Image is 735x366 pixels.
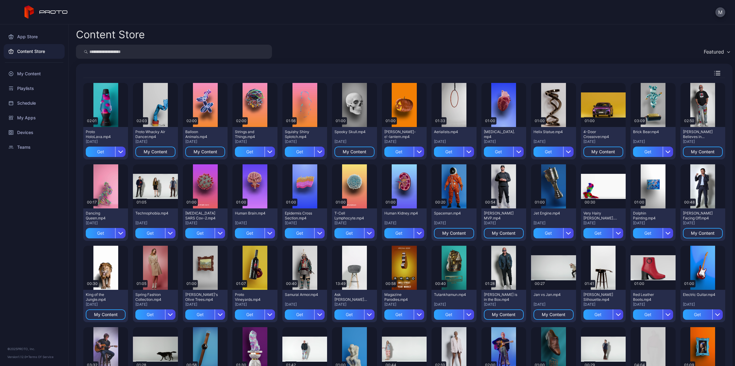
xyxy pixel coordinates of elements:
[384,228,424,238] button: Get
[334,228,364,238] div: Get
[533,211,567,216] div: Jet Engine.mp4
[633,221,673,226] div: [DATE]
[144,149,167,154] div: My Content
[583,309,613,320] div: Get
[591,149,615,154] div: My Content
[86,211,119,221] div: Dancing Queen.mp4
[434,147,463,157] div: Get
[135,309,175,320] button: Get
[384,228,414,238] div: Get
[86,147,126,157] button: Get
[683,139,723,144] div: [DATE]
[434,302,474,307] div: [DATE]
[633,129,667,134] div: Brick Bear.mp4
[285,302,325,307] div: [DATE]
[334,139,374,144] div: [DATE]
[583,228,613,238] div: Get
[683,309,723,320] button: Get
[434,211,468,216] div: Spaceman.mp4
[235,147,264,157] div: Get
[285,309,314,320] div: Get
[135,302,175,307] div: [DATE]
[185,228,215,238] div: Get
[235,147,275,157] button: Get
[484,147,513,157] div: Get
[285,309,325,320] button: Get
[683,129,717,139] div: Howie Mandel Believes in Proto.mp4
[484,221,524,226] div: [DATE]
[334,211,368,221] div: T-Cell Lymphocyte.mp4
[384,302,424,307] div: [DATE]
[583,292,617,302] div: Billy Morrison's Silhouette.mp4
[285,147,325,157] button: Get
[583,139,623,144] div: [DATE]
[7,355,28,359] span: Version 1.12.0 •
[633,147,662,157] div: Get
[285,147,314,157] div: Get
[185,309,215,320] div: Get
[86,309,126,320] button: My Content
[542,312,565,317] div: My Content
[285,221,325,226] div: [DATE]
[583,228,623,238] button: Get
[484,139,524,144] div: [DATE]
[533,228,573,238] button: Get
[434,309,463,320] div: Get
[533,221,573,226] div: [DATE]
[633,292,667,302] div: Red Leather Boots.mp4
[185,147,225,157] button: My Content
[384,211,418,216] div: Human Kidney.mp4
[185,221,225,226] div: [DATE]
[633,147,673,157] button: Get
[135,221,175,226] div: [DATE]
[434,292,468,297] div: Tutankhamun.mp4
[94,312,118,317] div: My Content
[235,309,264,320] div: Get
[583,221,623,226] div: [DATE]
[384,309,424,320] button: Get
[285,211,318,221] div: Epidermis Cross Section.mp4
[185,309,225,320] button: Get
[235,309,275,320] button: Get
[533,309,573,320] button: My Content
[4,44,65,59] a: Content Store
[86,147,115,157] div: Get
[384,147,414,157] div: Get
[185,292,219,302] div: Van Gogh's Olive Trees.mp4
[86,228,126,238] button: Get
[235,211,269,216] div: Human Brain.mp4
[434,221,474,226] div: [DATE]
[442,231,466,236] div: My Content
[583,309,623,320] button: Get
[434,139,474,144] div: [DATE]
[4,125,65,140] div: Devices
[484,228,524,238] button: My Content
[235,228,275,238] button: Get
[533,228,563,238] div: Get
[683,211,717,221] div: Manny Pacquiao Facing Off.mp4
[135,292,169,302] div: Spring Fashion Collection.mp4
[683,228,723,238] button: My Content
[633,228,662,238] div: Get
[334,309,374,320] button: Get
[194,149,217,154] div: My Content
[86,139,126,144] div: [DATE]
[334,228,374,238] button: Get
[185,139,225,144] div: [DATE]
[185,302,225,307] div: [DATE]
[235,292,269,302] div: Proto Vineyards.mp4
[334,309,364,320] div: Get
[4,29,65,44] a: App Store
[285,139,325,144] div: [DATE]
[135,139,175,144] div: [DATE]
[28,355,54,359] a: Terms Of Service
[691,231,714,236] div: My Content
[701,45,733,59] button: Featured
[533,292,567,297] div: Jan vs Jan.mp4
[285,292,318,297] div: Samurai Armor.mp4
[7,346,61,351] div: © 2025 PROTO, Inc.
[235,221,275,226] div: [DATE]
[384,292,418,302] div: Magazine Parodies.mp4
